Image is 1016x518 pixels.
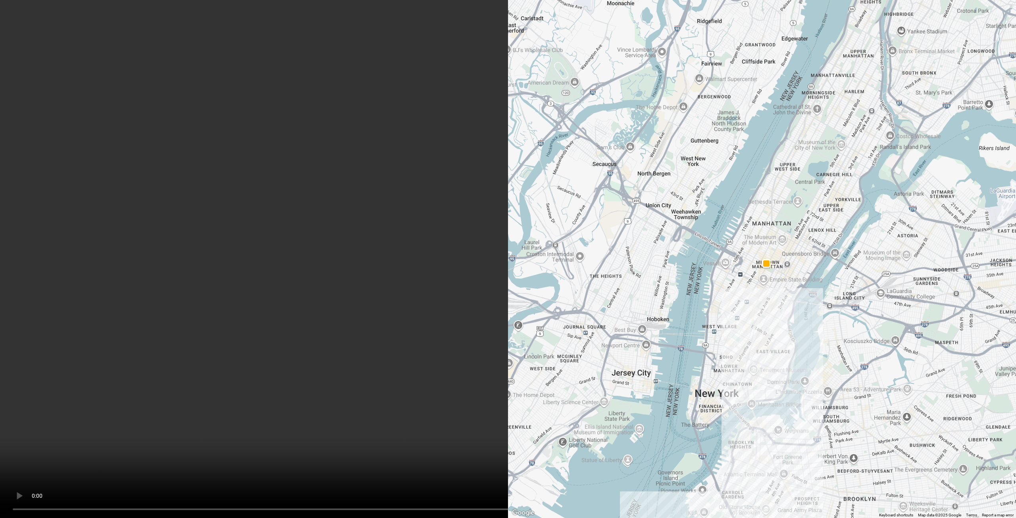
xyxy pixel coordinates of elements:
[879,512,913,518] button: Keyboard shortcuts
[966,513,977,517] a: Terms (opens in new tab)
[510,508,536,518] a: Open this area in Google Maps (opens a new window)
[918,513,961,517] span: Map data ©2025 Google
[510,508,536,518] img: Google
[982,513,1014,517] a: Report a map error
